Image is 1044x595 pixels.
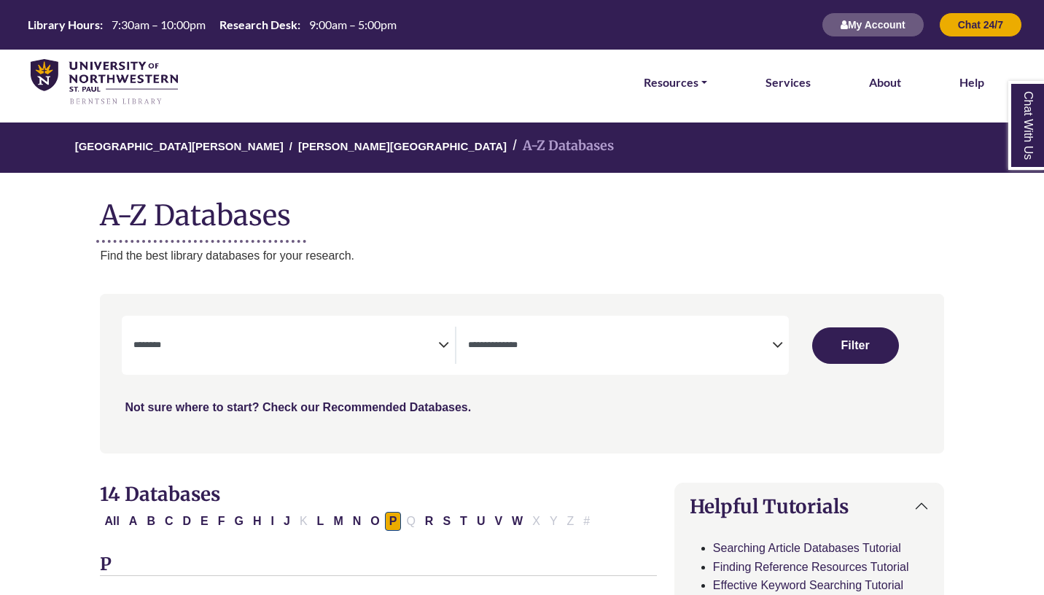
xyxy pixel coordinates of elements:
[230,512,248,531] button: Filter Results G
[468,341,772,352] textarea: Search
[279,512,295,531] button: Filter Results J
[713,579,903,591] a: Effective Keyword Searching Tutorial
[112,17,206,31] span: 7:30am – 10:00pm
[329,512,347,531] button: Filter Results M
[507,512,527,531] button: Filter Results W
[100,554,656,576] h3: P
[939,18,1022,31] a: Chat 24/7
[100,514,596,526] div: Alpha-list to filter by first letter of database name
[421,512,438,531] button: Filter Results R
[644,73,707,92] a: Resources
[100,122,943,173] nav: breadcrumb
[822,18,924,31] a: My Account
[822,12,924,37] button: My Account
[456,512,472,531] button: Filter Results T
[490,512,507,531] button: Filter Results V
[100,294,943,453] nav: Search filters
[142,512,160,531] button: Filter Results B
[100,246,943,265] p: Find the best library databases for your research.
[472,512,490,531] button: Filter Results U
[309,17,397,31] span: 9:00am – 5:00pm
[100,482,220,506] span: 14 Databases
[133,341,437,352] textarea: Search
[125,401,471,413] a: Not sure where to start? Check our Recommended Databases.
[713,561,909,573] a: Finding Reference Resources Tutorial
[959,73,984,92] a: Help
[438,512,455,531] button: Filter Results S
[366,512,383,531] button: Filter Results O
[939,12,1022,37] button: Chat 24/7
[22,17,402,34] a: Hours Today
[869,73,901,92] a: About
[125,512,142,531] button: Filter Results A
[179,512,196,531] button: Filter Results D
[249,512,266,531] button: Filter Results H
[214,17,301,32] th: Research Desk:
[766,73,811,92] a: Services
[298,138,507,152] a: [PERSON_NAME][GEOGRAPHIC_DATA]
[22,17,104,32] th: Library Hours:
[385,512,402,531] button: Filter Results P
[100,512,123,531] button: All
[675,483,943,529] button: Helpful Tutorials
[713,542,901,554] a: Searching Article Databases Tutorial
[214,512,230,531] button: Filter Results F
[348,512,366,531] button: Filter Results N
[160,512,178,531] button: Filter Results C
[313,512,329,531] button: Filter Results L
[267,512,278,531] button: Filter Results I
[100,187,943,232] h1: A-Z Databases
[507,136,614,157] li: A-Z Databases
[812,327,899,364] button: Submit for Search Results
[75,138,284,152] a: [GEOGRAPHIC_DATA][PERSON_NAME]
[31,59,178,106] img: library_home
[22,17,402,31] table: Hours Today
[196,512,213,531] button: Filter Results E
